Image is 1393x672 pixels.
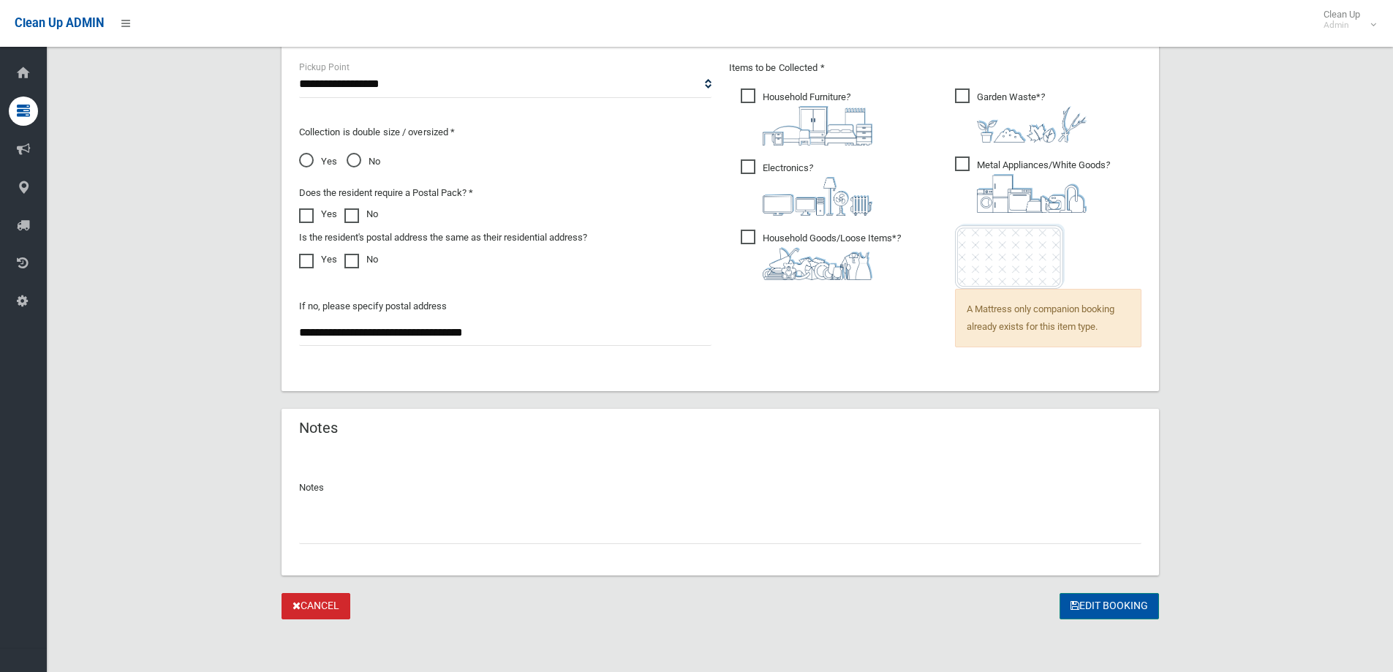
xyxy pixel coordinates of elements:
span: Clean Up ADMIN [15,16,104,30]
label: No [344,251,378,268]
i: ? [763,233,901,280]
label: No [344,205,378,223]
small: Admin [1324,20,1360,31]
header: Notes [282,414,355,442]
label: Yes [299,251,337,268]
i: ? [977,159,1110,213]
span: No [347,153,380,170]
i: ? [763,162,872,216]
span: Clean Up [1316,9,1375,31]
span: Household Goods/Loose Items* [741,230,901,280]
i: ? [977,91,1087,143]
label: If no, please specify postal address [299,298,447,315]
img: 4fd8a5c772b2c999c83690221e5242e0.png [977,106,1087,143]
span: Electronics [741,159,872,216]
p: Items to be Collected * [729,59,1141,77]
span: Metal Appliances/White Goods [955,156,1110,213]
p: Notes [299,479,1141,497]
img: 394712a680b73dbc3d2a6a3a7ffe5a07.png [763,177,872,216]
img: e7408bece873d2c1783593a074e5cb2f.png [955,224,1065,289]
a: Cancel [282,593,350,620]
label: Is the resident's postal address the same as their residential address? [299,229,587,246]
img: 36c1b0289cb1767239cdd3de9e694f19.png [977,174,1087,213]
img: aa9efdbe659d29b613fca23ba79d85cb.png [763,106,872,146]
p: Collection is double size / oversized * [299,124,711,141]
span: A Mattress only companion booking already exists for this item type. [955,289,1141,347]
button: Edit Booking [1060,593,1159,620]
i: ? [763,91,872,146]
span: Garden Waste* [955,88,1087,143]
img: b13cc3517677393f34c0a387616ef184.png [763,247,872,280]
label: Does the resident require a Postal Pack? * [299,184,473,202]
span: Household Furniture [741,88,872,146]
span: Yes [299,153,337,170]
label: Yes [299,205,337,223]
